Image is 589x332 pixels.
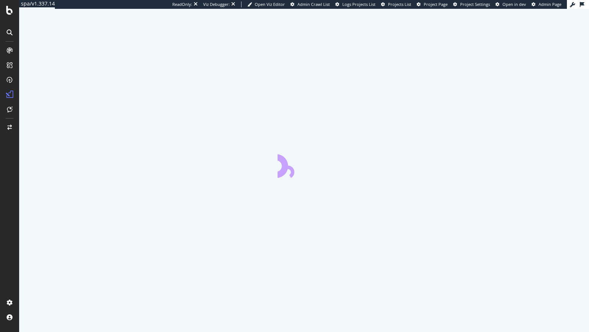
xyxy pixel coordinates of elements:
[247,1,285,7] a: Open Viz Editor
[424,1,448,7] span: Project Page
[381,1,411,7] a: Projects List
[335,1,375,7] a: Logs Projects List
[495,1,526,7] a: Open in dev
[278,151,331,178] div: animation
[388,1,411,7] span: Projects List
[502,1,526,7] span: Open in dev
[172,1,192,7] div: ReadOnly:
[290,1,330,7] a: Admin Crawl List
[342,1,375,7] span: Logs Projects List
[417,1,448,7] a: Project Page
[255,1,285,7] span: Open Viz Editor
[532,1,561,7] a: Admin Page
[297,1,330,7] span: Admin Crawl List
[203,1,230,7] div: Viz Debugger:
[539,1,561,7] span: Admin Page
[453,1,490,7] a: Project Settings
[460,1,490,7] span: Project Settings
